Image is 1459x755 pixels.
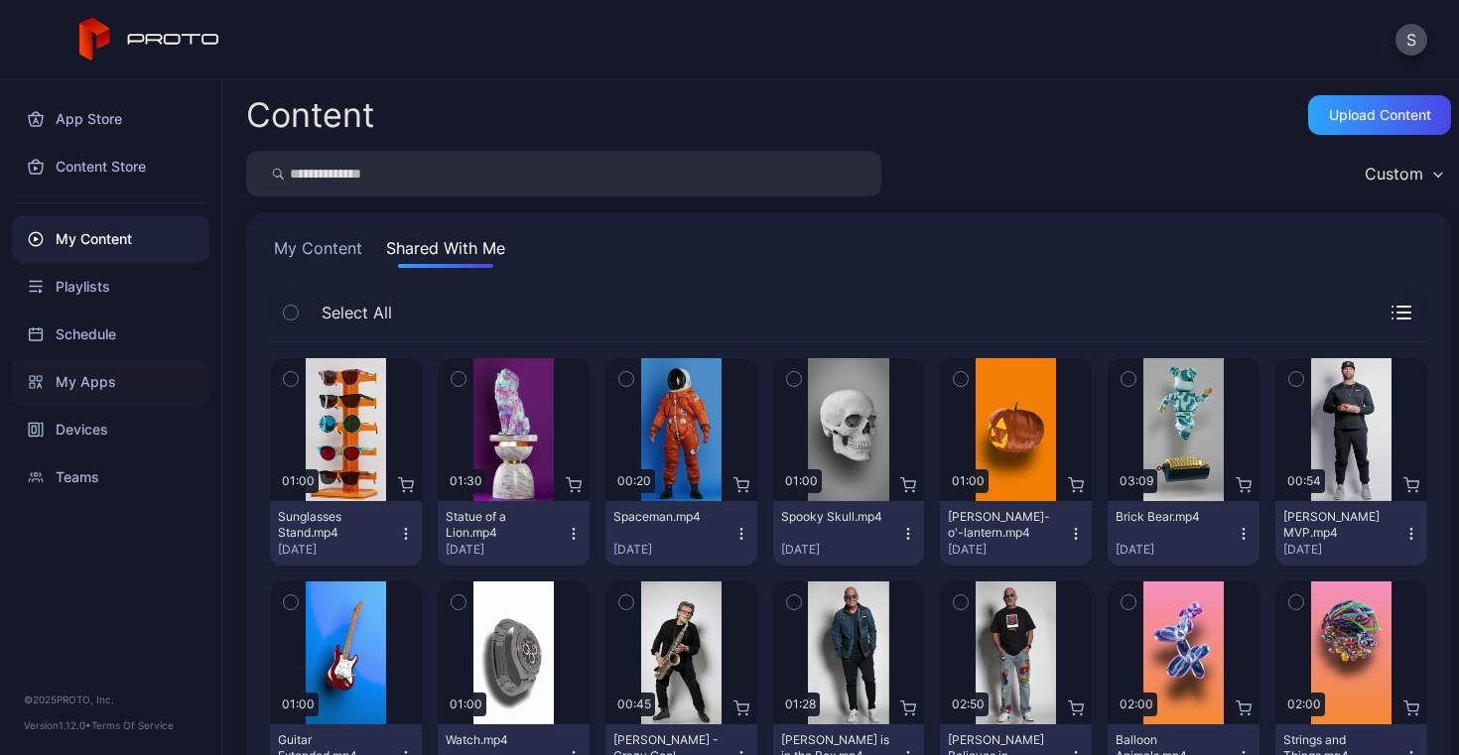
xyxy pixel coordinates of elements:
[1283,509,1393,541] div: Albert Pujols MVP.mp4
[270,236,366,268] button: My Content
[12,453,209,501] a: Teams
[24,692,198,707] div: © 2025 PROTO, Inc.
[1365,164,1423,184] div: Custom
[24,719,91,731] span: Version 1.12.0 •
[1395,24,1427,56] button: S
[12,95,209,143] a: App Store
[382,236,509,268] button: Shared With Me
[446,509,555,541] div: Statue of a Lion.mp4
[1108,501,1260,566] button: Brick Bear.mp4[DATE]
[1355,151,1451,196] button: Custom
[438,501,590,566] button: Statue of a Lion.mp4[DATE]
[773,501,925,566] button: Spooky Skull.mp4[DATE]
[1283,542,1403,558] div: [DATE]
[781,509,890,525] div: Spooky Skull.mp4
[91,719,174,731] a: Terms Of Service
[12,215,209,263] a: My Content
[12,358,209,406] a: My Apps
[1116,542,1236,558] div: [DATE]
[246,98,374,132] div: Content
[940,501,1092,566] button: [PERSON_NAME]-o'-lantern.mp4[DATE]
[12,311,209,358] a: Schedule
[278,542,398,558] div: [DATE]
[948,542,1068,558] div: [DATE]
[322,301,392,324] span: Select All
[1275,501,1427,566] button: [PERSON_NAME] MVP.mp4[DATE]
[12,143,209,190] a: Content Store
[12,406,209,453] a: Devices
[613,542,733,558] div: [DATE]
[1308,95,1451,135] button: Upload Content
[278,509,387,541] div: Sunglasses Stand.mp4
[1329,107,1431,123] div: Upload Content
[613,509,723,525] div: Spaceman.mp4
[446,732,555,748] div: Watch.mp4
[446,542,566,558] div: [DATE]
[948,509,1057,541] div: Jack-o'-lantern.mp4
[12,263,209,311] a: Playlists
[605,501,757,566] button: Spaceman.mp4[DATE]
[1116,509,1225,525] div: Brick Bear.mp4
[781,542,901,558] div: [DATE]
[270,501,422,566] button: Sunglasses Stand.mp4[DATE]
